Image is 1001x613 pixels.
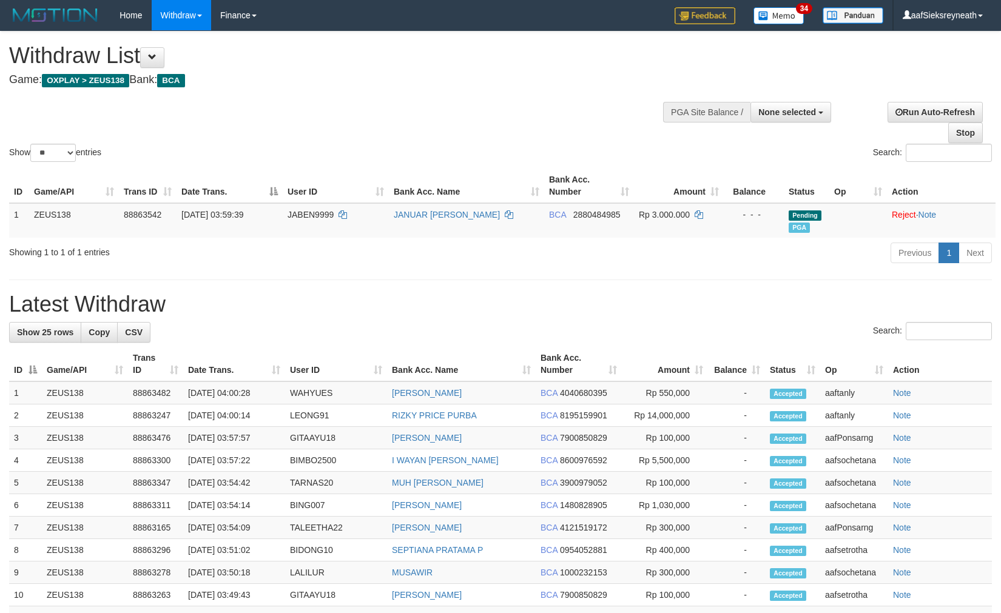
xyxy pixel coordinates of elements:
[128,494,183,517] td: 88863311
[392,545,483,555] a: SEPTIANA PRATAMA P
[770,501,806,511] span: Accepted
[128,472,183,494] td: 88863347
[549,210,566,219] span: BCA
[892,210,916,219] a: Reject
[9,449,42,472] td: 4
[753,7,804,24] img: Button%20Memo.svg
[29,169,119,203] th: Game/API: activate to sort column ascending
[796,3,812,14] span: 34
[42,561,128,584] td: ZEUS138
[708,584,765,606] td: -
[17,327,73,337] span: Show 25 rows
[183,517,285,539] td: [DATE] 03:54:09
[9,584,42,606] td: 10
[9,381,42,404] td: 1
[893,478,911,487] a: Note
[128,381,183,404] td: 88863482
[183,561,285,584] td: [DATE] 03:50:18
[708,347,765,381] th: Balance: activate to sort column ascending
[560,568,607,577] span: Copy 1000232153 to clipboard
[789,223,810,233] span: Marked by aaftanly
[285,449,387,472] td: BIMBO2500
[42,427,128,449] td: ZEUS138
[820,561,888,584] td: aafsochetana
[389,169,544,203] th: Bank Acc. Name: activate to sort column ascending
[42,347,128,381] th: Game/API: activate to sort column ascending
[9,203,29,238] td: 1
[820,517,888,539] td: aafPonsarng
[939,243,959,263] a: 1
[285,427,387,449] td: GITAAYU18
[9,241,408,258] div: Showing 1 to 1 of 1 entries
[42,584,128,606] td: ZEUS138
[183,427,285,449] td: [DATE] 03:57:57
[675,7,735,24] img: Feedback.jpg
[708,517,765,539] td: -
[770,411,806,421] span: Accepted
[285,584,387,606] td: GITAAYU18
[285,517,387,539] td: TALEETHA22
[708,427,765,449] td: -
[9,322,81,343] a: Show 25 rows
[183,494,285,517] td: [DATE] 03:54:14
[285,561,387,584] td: LALILUR
[560,478,607,487] span: Copy 3900979052 to clipboard
[541,590,558,600] span: BCA
[285,472,387,494] td: TARNAS20
[906,322,992,340] input: Search:
[893,410,911,420] a: Note
[622,404,708,427] td: Rp 14,000,000
[789,210,821,221] span: Pending
[541,433,558,443] span: BCA
[663,102,750,122] div: PGA Site Balance /
[770,389,806,399] span: Accepted
[288,210,334,219] span: JABEN9999
[893,500,911,510] a: Note
[820,404,888,427] td: aaftanly
[285,494,387,517] td: BING007
[285,381,387,404] td: WAHYUES
[9,472,42,494] td: 5
[918,210,937,219] a: Note
[573,210,621,219] span: Copy 2880484985 to clipboard
[622,381,708,404] td: Rp 550,000
[9,561,42,584] td: 9
[392,500,462,510] a: [PERSON_NAME]
[394,210,500,219] a: JANUAR [PERSON_NAME]
[541,523,558,532] span: BCA
[128,539,183,561] td: 88863296
[283,169,389,203] th: User ID: activate to sort column ascending
[622,427,708,449] td: Rp 100,000
[541,410,558,420] span: BCA
[560,433,607,443] span: Copy 7900850829 to clipboard
[893,523,911,532] a: Note
[891,243,939,263] a: Previous
[639,210,690,219] span: Rp 3.000.000
[893,590,911,600] a: Note
[888,102,983,122] a: Run Auto-Refresh
[708,472,765,494] td: -
[906,144,992,162] input: Search:
[9,6,101,24] img: MOTION_logo.png
[128,449,183,472] td: 88863300
[128,404,183,427] td: 88863247
[708,494,765,517] td: -
[392,523,462,532] a: [PERSON_NAME]
[42,404,128,427] td: ZEUS138
[541,388,558,398] span: BCA
[873,322,992,340] label: Search:
[893,433,911,443] a: Note
[117,322,150,343] a: CSV
[541,500,558,510] span: BCA
[873,144,992,162] label: Search:
[9,404,42,427] td: 2
[392,410,477,420] a: RIZKY PRICE PURBA
[708,404,765,427] td: -
[183,449,285,472] td: [DATE] 03:57:22
[285,347,387,381] th: User ID: activate to sort column ascending
[392,388,462,398] a: [PERSON_NAME]
[560,545,607,555] span: Copy 0954052881 to clipboard
[541,478,558,487] span: BCA
[770,456,806,466] span: Accepted
[770,546,806,556] span: Accepted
